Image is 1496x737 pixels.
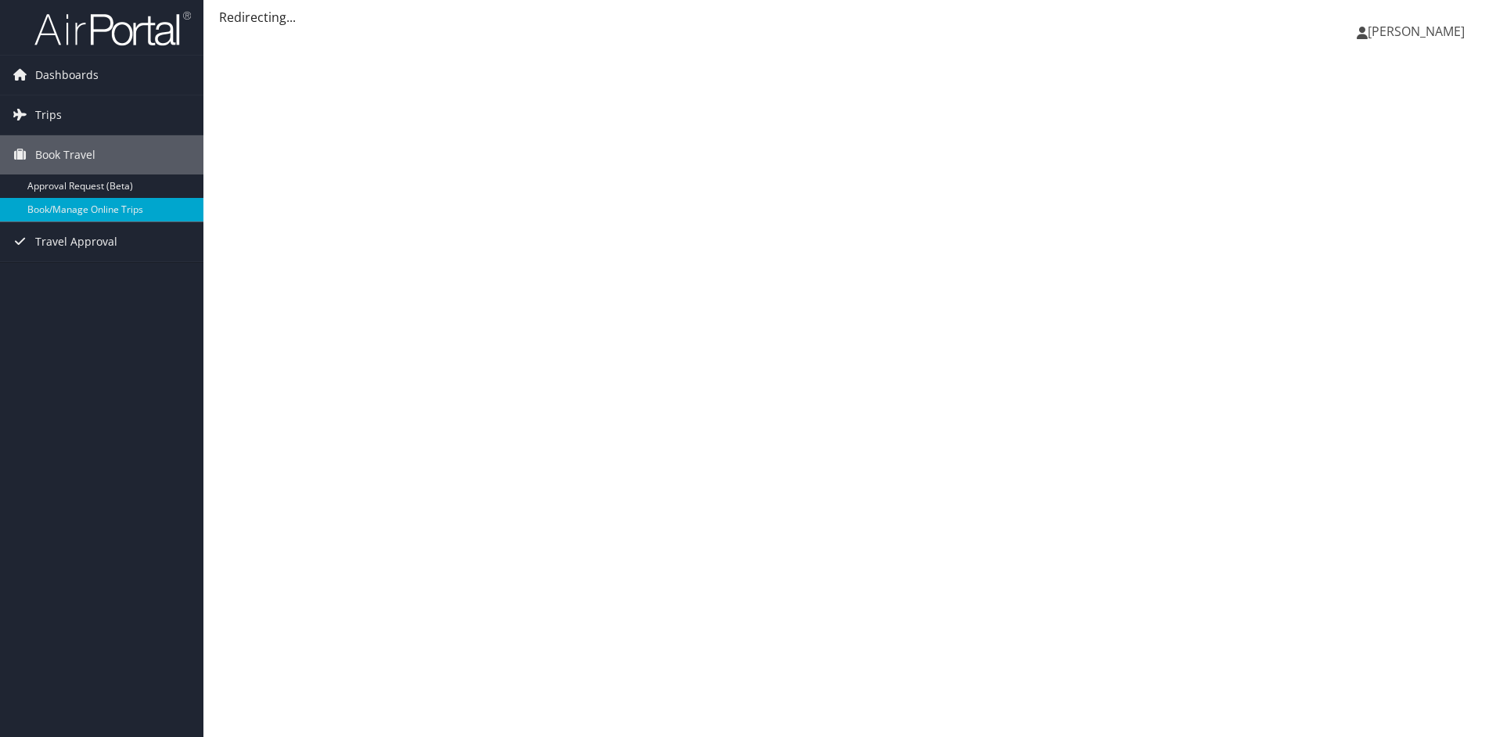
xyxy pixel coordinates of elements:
[219,8,1480,27] div: Redirecting...
[1357,8,1480,55] a: [PERSON_NAME]
[1368,23,1465,40] span: [PERSON_NAME]
[34,10,191,47] img: airportal-logo.png
[35,222,117,261] span: Travel Approval
[35,56,99,95] span: Dashboards
[35,95,62,135] span: Trips
[35,135,95,174] span: Book Travel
